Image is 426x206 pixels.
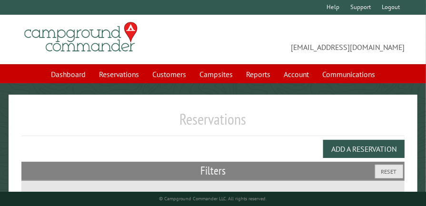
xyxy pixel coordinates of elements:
a: Reservations [93,65,145,83]
span: [EMAIL_ADDRESS][DOMAIN_NAME] [213,26,405,53]
h2: Filters [21,162,405,180]
a: Customers [147,65,192,83]
a: Dashboard [45,65,91,83]
button: Add a Reservation [323,140,405,158]
a: Communications [317,65,381,83]
a: Campsites [194,65,238,83]
img: Campground Commander [21,19,140,56]
small: © Campground Commander LLC. All rights reserved. [159,196,267,202]
a: Reports [240,65,276,83]
button: Reset [375,165,403,178]
h1: Reservations [21,110,405,136]
a: Account [278,65,315,83]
